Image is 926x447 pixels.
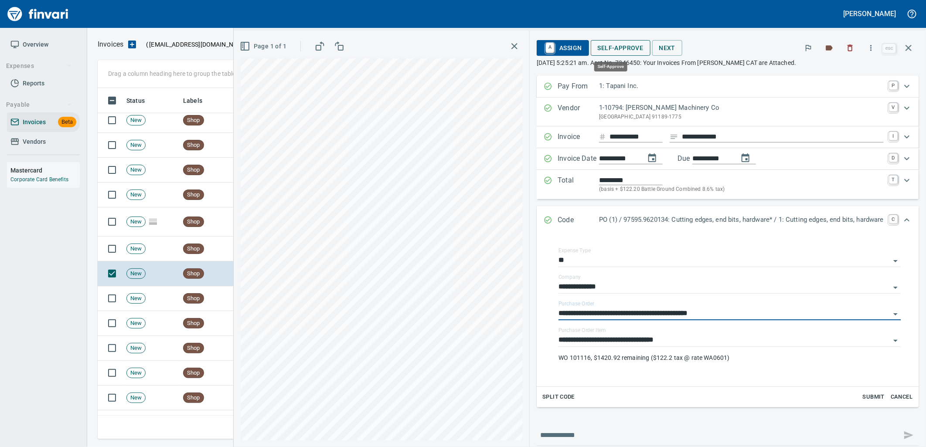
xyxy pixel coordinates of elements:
[10,176,68,183] a: Corporate Card Benefits
[598,43,643,54] span: Self-Approve
[23,39,48,50] span: Overview
[677,153,719,164] p: Due
[127,295,145,303] span: New
[537,40,589,56] button: AAssign
[558,132,599,143] p: Invoice
[127,116,145,125] span: New
[3,97,75,113] button: Payable
[537,58,919,67] p: [DATE] 5:25:21 am. Acct No. 7346450: Your Invoices From [PERSON_NAME] CAT are Attached.
[537,170,919,199] div: Expand
[599,113,884,122] p: [GEOGRAPHIC_DATA] 91189-1775
[98,39,123,50] nav: breadcrumb
[7,132,80,152] a: Vendors
[183,95,214,106] span: Labels
[184,141,204,149] span: Shop
[841,7,898,20] button: [PERSON_NAME]
[127,218,145,226] span: New
[58,117,76,127] span: Beta
[7,35,80,54] a: Overview
[898,425,919,446] span: This records your message into the invoice and notifies anyone mentioned
[127,141,145,149] span: New
[98,39,123,50] p: Invoices
[184,245,204,253] span: Shop
[591,40,650,56] button: Self-Approve
[184,270,204,278] span: Shop
[558,275,581,280] label: Company
[889,132,898,140] a: I
[542,392,575,402] span: Split Code
[108,69,236,78] p: Drag a column heading here to group the table
[889,153,898,162] a: D
[126,95,156,106] span: Status
[652,40,683,56] button: Next
[558,328,606,333] label: Purchase Order Item
[127,369,145,377] span: New
[126,95,145,106] span: Status
[544,41,582,55] span: Assign
[861,38,881,58] button: More
[558,353,901,362] p: WO 101116, $1420.92 remaining ($122.2 tax @ rate WA0601)
[184,166,204,174] span: Shop
[537,206,919,235] div: Expand
[558,215,599,226] p: Code
[537,235,919,407] div: Expand
[889,81,898,90] a: P
[127,394,145,402] span: New
[890,392,913,402] span: Cancel
[127,270,145,278] span: New
[889,175,898,184] a: T
[184,369,204,377] span: Shop
[599,215,884,225] p: PO (1) / 97595.9620134: Cutting edges, end bits, hardware* / 1: Cutting edges, end bits, hardware
[148,40,249,49] span: [EMAIL_ADDRESS][DOMAIN_NAME]
[883,44,896,53] a: esc
[558,248,591,254] label: Expense Type
[127,245,145,253] span: New
[5,3,71,24] img: Finvari
[659,43,676,54] span: Next
[888,390,916,404] button: Cancel
[799,38,818,58] button: Flag
[242,41,286,52] span: Page 1 of 1
[184,116,204,125] span: Shop
[735,148,756,169] button: change due date
[123,39,141,50] button: Upload an Invoice
[184,319,204,328] span: Shop
[184,344,204,352] span: Shop
[889,215,898,223] a: C
[862,392,885,402] span: Submit
[546,43,554,52] a: A
[537,148,919,170] div: Expand
[599,132,606,142] svg: Invoice number
[10,166,80,175] h6: Mastercard
[844,9,896,18] h5: [PERSON_NAME]
[184,295,204,303] span: Shop
[889,255,902,267] button: Open
[141,40,251,49] p: ( )
[540,390,577,404] button: Split Code
[184,218,204,226] span: Shop
[860,390,888,404] button: Submit
[184,394,204,402] span: Shop
[23,136,46,147] span: Vendors
[127,191,145,199] span: New
[238,38,290,54] button: Page 1 of 1
[537,126,919,148] div: Expand
[599,103,884,113] p: 1-10794: [PERSON_NAME] Machinery Co
[889,281,902,294] button: Open
[558,103,599,121] p: Vendor
[7,112,80,132] a: InvoicesBeta
[558,81,599,92] p: Pay From
[881,37,919,58] span: Close invoice
[558,301,595,307] label: Purchase Order
[599,81,884,91] p: 1: Tapani Inc.
[3,58,75,74] button: Expenses
[146,218,160,225] span: Pages Split
[889,308,902,320] button: Open
[183,95,202,106] span: Labels
[889,103,898,112] a: V
[184,191,204,199] span: Shop
[7,74,80,93] a: Reports
[599,185,884,194] p: (basis + $122.20 Battle Ground Combined 8.6% tax)
[23,78,44,89] span: Reports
